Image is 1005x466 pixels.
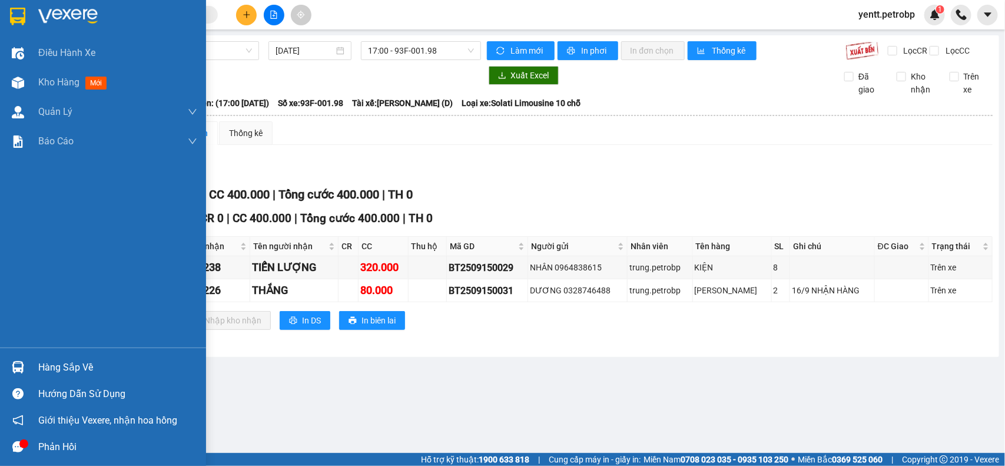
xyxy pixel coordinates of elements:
[300,211,400,225] span: Tổng cước 400.000
[236,5,257,25] button: plus
[930,9,940,20] img: icon-new-feature
[339,237,359,256] th: CR
[462,97,581,110] span: Loại xe: Solati Limousine 10 chỗ
[774,261,788,274] div: 8
[252,282,336,299] div: THẮNG
[270,11,278,19] span: file-add
[688,41,757,60] button: bar-chartThống kê
[352,97,453,110] span: Tài xế: [PERSON_NAME] (D)
[38,77,79,88] span: Kho hàng
[233,211,291,225] span: CC 400.000
[772,237,791,256] th: SL
[388,187,413,201] span: TH 0
[12,47,24,60] img: warehouse-icon
[854,70,888,96] span: Đã giao
[10,8,25,25] img: logo-vxr
[250,279,338,302] td: THẮNG
[12,106,24,118] img: warehouse-icon
[188,137,197,146] span: down
[878,240,917,253] span: ĐC Giao
[940,455,948,464] span: copyright
[280,311,330,330] button: printerIn DS
[227,211,230,225] span: |
[38,104,72,119] span: Quản Lý
[12,441,24,452] span: message
[38,413,177,428] span: Giới thiệu Vexere, nhận hoa hồng
[891,453,893,466] span: |
[297,11,305,19] span: aim
[38,45,95,60] span: Điều hành xe
[447,279,528,302] td: BT2509150031
[10,10,84,38] div: VP Bom Bo
[496,47,506,56] span: sync
[549,453,641,466] span: Cung cấp máy in - giấy in:
[12,415,24,426] span: notification
[339,311,405,330] button: printerIn biên lai
[511,69,549,82] span: Xuất Excel
[938,5,942,14] span: 1
[38,438,197,456] div: Phản hồi
[511,44,545,57] span: Làm mới
[368,42,473,60] span: 17:00 - 93F-001.98
[382,187,385,201] span: |
[209,187,270,201] span: CC 400.000
[849,7,924,22] span: yentt.petrobp
[182,311,271,330] button: downloadNhập kho nhận
[629,261,691,274] div: trung.petrobp
[449,283,526,298] div: BT2509150031
[628,237,693,256] th: Nhân viên
[582,44,609,57] span: In phơi
[349,316,357,326] span: printer
[38,359,197,376] div: Hàng sắp về
[360,282,406,299] div: 80.000
[243,11,251,19] span: plus
[487,41,555,60] button: syncLàm mới
[697,47,707,56] span: bar-chart
[798,453,883,466] span: Miền Bắc
[558,41,618,60] button: printerIn phơi
[188,107,197,117] span: down
[229,127,263,140] div: Thống kê
[264,5,284,25] button: file-add
[302,314,321,327] span: In DS
[278,187,379,201] span: Tổng cước 400.000
[409,237,447,256] th: Thu hộ
[90,79,107,91] span: CC :
[681,455,788,464] strong: 0708 023 035 - 0935 103 250
[85,77,107,90] span: mới
[361,314,396,327] span: In biên lai
[530,284,625,297] div: DƯƠNG 0328746488
[447,256,528,279] td: BT2509150029
[92,10,172,38] div: VP Quận 5
[695,284,769,297] div: [PERSON_NAME]
[276,44,334,57] input: 15/09/2025
[273,187,276,201] span: |
[360,259,406,276] div: 320.000
[449,260,526,275] div: BT2509150029
[498,71,506,81] span: download
[12,361,24,374] img: warehouse-icon
[845,41,879,60] img: 9k=
[774,284,788,297] div: 2
[10,38,84,52] div: ĐỒNG
[695,261,769,274] div: KIỆN
[956,9,967,20] img: phone-icon
[278,97,343,110] span: Số xe: 93F-001.98
[250,256,338,279] td: TIẾN LƯỢNG
[450,240,516,253] span: Mã GD
[621,41,685,60] button: In đơn chọn
[931,284,990,297] div: Trên xe
[931,261,990,274] div: Trên xe
[791,457,795,462] span: ⚪️
[538,453,540,466] span: |
[644,453,788,466] span: Miền Nam
[792,284,872,297] div: 16/9 NHẬN HÀNG
[252,259,336,276] div: TIẾN LƯỢNG
[92,38,172,52] div: VŨ
[959,70,993,96] span: Trên xe
[403,211,406,225] span: |
[421,453,529,466] span: Hỗ trợ kỹ thuật:
[977,5,998,25] button: caret-down
[832,455,883,464] strong: 0369 525 060
[936,5,944,14] sup: 1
